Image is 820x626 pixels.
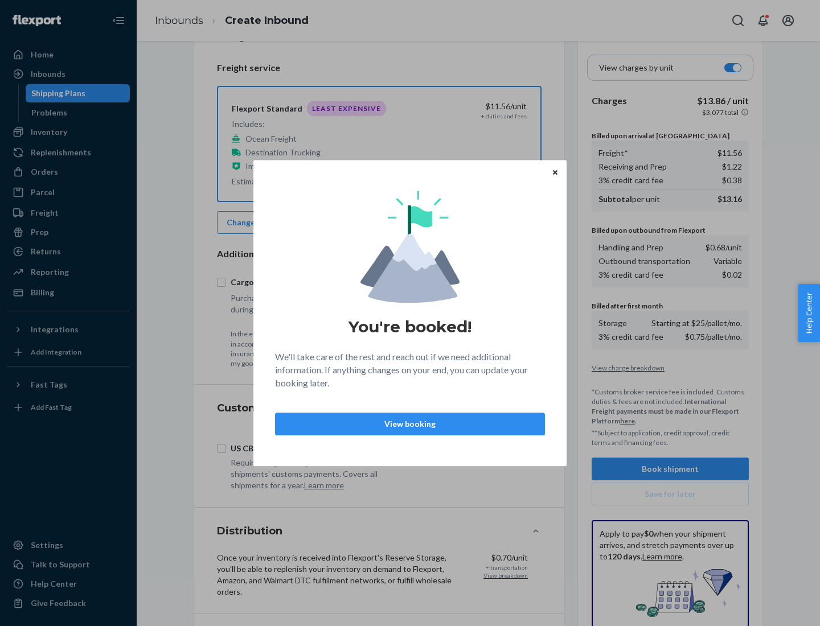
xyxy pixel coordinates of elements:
button: View booking [275,413,545,435]
p: We'll take care of the rest and reach out if we need additional information. If anything changes ... [275,351,545,390]
h1: You're booked! [348,316,471,337]
button: Close [550,166,561,178]
img: svg+xml,%3Csvg%20viewBox%3D%220%200%20174%20197%22%20fill%3D%22none%22%20xmlns%3D%22http%3A%2F%2F... [360,191,460,303]
p: View booking [285,418,535,430]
